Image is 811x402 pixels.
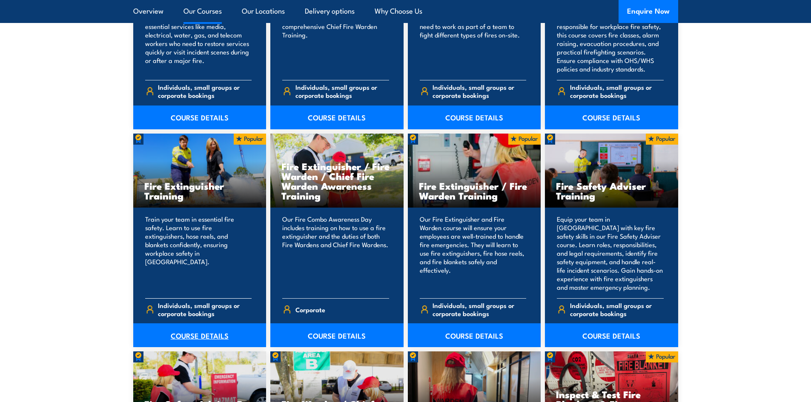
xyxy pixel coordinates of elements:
[144,181,255,200] h3: Fire Extinguisher Training
[133,105,267,129] a: COURSE DETAILS
[557,215,664,291] p: Equip your team in [GEOGRAPHIC_DATA] with key fire safety skills in our Fire Safety Adviser cours...
[570,83,664,99] span: Individuals, small groups or corporate bookings
[433,301,526,317] span: Individuals, small groups or corporate bookings
[570,301,664,317] span: Individuals, small groups or corporate bookings
[408,323,541,347] a: COURSE DETAILS
[408,105,541,129] a: COURSE DETAILS
[270,105,404,129] a: COURSE DETAILS
[545,323,678,347] a: COURSE DETAILS
[282,215,389,291] p: Our Fire Combo Awareness Day includes training on how to use a fire extinguisher and the duties o...
[133,323,267,347] a: COURSE DETAILS
[270,323,404,347] a: COURSE DETAILS
[433,83,526,99] span: Individuals, small groups or corporate bookings
[158,301,252,317] span: Individuals, small groups or corporate bookings
[295,303,325,316] span: Corporate
[545,105,678,129] a: COURSE DETAILS
[158,83,252,99] span: Individuals, small groups or corporate bookings
[145,215,252,291] p: Train your team in essential fire safety. Learn to use fire extinguishers, hose reels, and blanke...
[295,83,389,99] span: Individuals, small groups or corporate bookings
[281,161,393,200] h3: Fire Extinguisher / Fire Warden / Chief Fire Warden Awareness Training
[419,181,530,200] h3: Fire Extinguisher / Fire Warden Training
[420,215,527,291] p: Our Fire Extinguisher and Fire Warden course will ensure your employees are well-trained to handl...
[556,181,667,200] h3: Fire Safety Adviser Training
